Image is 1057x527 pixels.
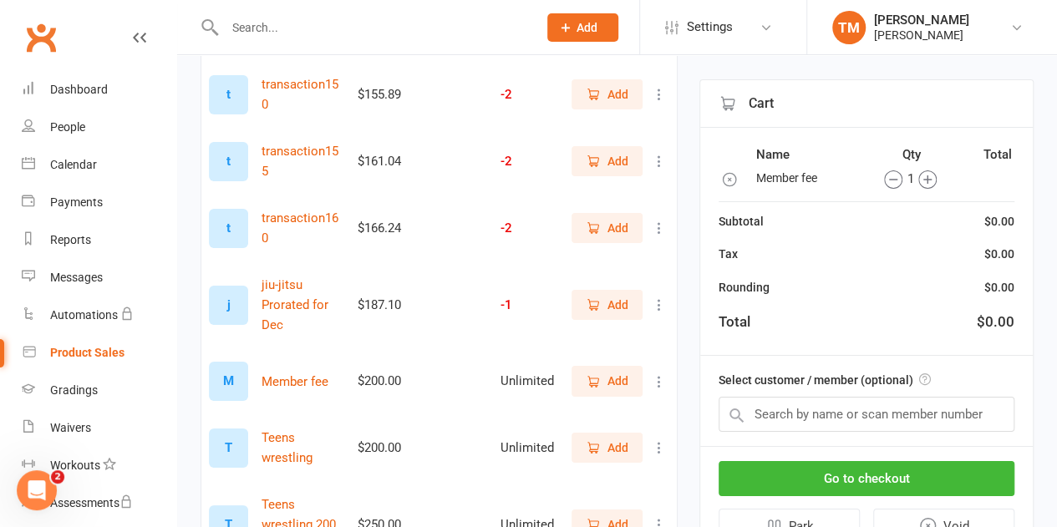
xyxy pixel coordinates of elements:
[22,447,176,484] a: Workouts
[22,372,176,409] a: Gradings
[22,146,176,184] a: Calendar
[50,346,125,359] div: Product Sales
[22,109,176,146] a: People
[50,271,103,284] div: Messages
[607,85,628,104] span: Add
[358,441,404,455] div: $200.00
[572,146,643,176] button: Add
[984,212,1014,231] div: $0.00
[984,245,1014,263] div: $0.00
[209,142,248,181] div: t
[358,155,404,169] div: $161.04
[755,144,857,165] th: Name
[50,233,91,246] div: Reports
[358,221,404,236] div: $166.24
[719,461,1014,496] button: Go to checkout
[572,79,643,109] button: Add
[607,219,628,237] span: Add
[209,209,248,248] div: t
[607,296,628,314] span: Add
[859,144,964,165] th: Qty
[209,362,248,401] div: M
[51,470,64,484] span: 2
[50,120,85,134] div: People
[719,397,1014,432] input: Search by name or scan member number
[20,17,62,58] a: Clubworx
[572,213,643,243] button: Add
[209,428,248,468] div: T
[501,441,554,455] div: Unlimited
[22,296,176,334] a: Automations
[607,438,628,457] span: Add
[209,286,248,325] div: j
[22,259,176,296] a: Messages
[501,374,554,388] div: Unlimited
[358,88,404,102] div: $155.89
[984,278,1014,296] div: $0.00
[262,428,343,468] button: Teens wrestling
[501,298,554,312] div: -1
[50,459,100,472] div: Workouts
[874,13,969,28] div: [PERSON_NAME]
[860,169,961,189] div: 1
[220,16,526,39] input: Search...
[22,184,176,221] a: Payments
[700,80,1033,128] div: Cart
[50,421,91,434] div: Waivers
[719,278,770,296] div: Rounding
[687,8,733,46] span: Settings
[262,372,328,392] button: Member fee
[832,11,866,44] div: TM
[755,167,857,190] td: Member fee
[262,208,343,248] button: transaction160
[572,433,643,463] button: Add
[50,195,103,209] div: Payments
[572,290,643,320] button: Add
[50,308,118,322] div: Automations
[607,372,628,390] span: Add
[262,74,343,114] button: transaction150
[572,366,643,396] button: Add
[17,470,57,510] iframe: Intercom live chat
[874,28,969,43] div: [PERSON_NAME]
[50,83,108,96] div: Dashboard
[358,374,404,388] div: $200.00
[965,144,1013,165] th: Total
[607,152,628,170] span: Add
[209,75,248,114] div: t
[22,484,176,522] a: Assessments
[977,311,1014,333] div: $0.00
[547,13,618,42] button: Add
[577,21,597,34] span: Add
[719,311,750,333] div: Total
[22,409,176,447] a: Waivers
[501,155,554,169] div: -2
[501,88,554,102] div: -2
[358,298,404,312] div: $187.10
[22,221,176,259] a: Reports
[50,383,98,397] div: Gradings
[719,212,764,231] div: Subtotal
[719,245,738,263] div: Tax
[262,275,343,335] button: jiu-jitsu Prorated for Dec
[262,141,343,181] button: transaction155
[501,221,554,236] div: -2
[22,334,176,372] a: Product Sales
[22,71,176,109] a: Dashboard
[719,371,931,389] label: Select customer / member (optional)
[50,158,97,171] div: Calendar
[50,496,133,509] div: Assessments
